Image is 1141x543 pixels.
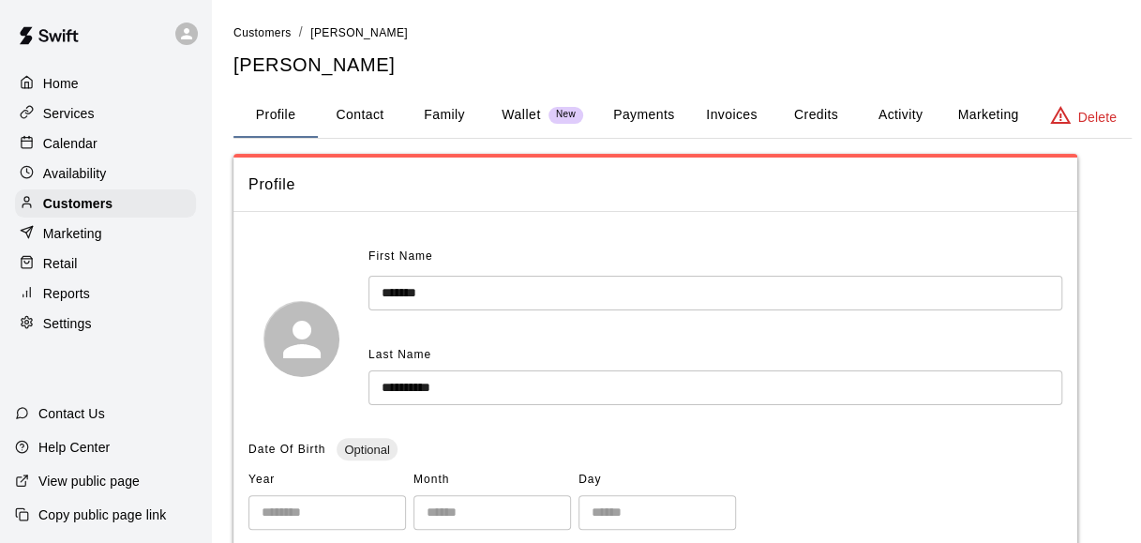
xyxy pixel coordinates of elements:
[233,53,1132,78] h5: [PERSON_NAME]
[233,93,318,138] button: Profile
[43,284,90,303] p: Reports
[43,194,113,213] p: Customers
[43,314,92,333] p: Settings
[310,26,408,39] span: [PERSON_NAME]
[413,465,571,495] span: Month
[15,159,196,188] a: Availability
[689,93,773,138] button: Invoices
[858,93,942,138] button: Activity
[248,465,406,495] span: Year
[773,93,858,138] button: Credits
[43,134,98,153] p: Calendar
[1078,108,1117,127] p: Delete
[43,164,107,183] p: Availability
[15,219,196,248] a: Marketing
[43,104,95,123] p: Services
[233,26,292,39] span: Customers
[43,74,79,93] p: Home
[248,443,325,456] span: Date Of Birth
[43,254,78,273] p: Retail
[248,173,1062,197] span: Profile
[38,438,110,457] p: Help Center
[38,404,105,423] p: Contact Us
[15,309,196,338] a: Settings
[15,279,196,308] a: Reports
[337,443,397,457] span: Optional
[15,69,196,98] a: Home
[942,93,1033,138] button: Marketing
[15,249,196,278] a: Retail
[15,99,196,128] a: Services
[368,348,431,361] span: Last Name
[578,465,736,495] span: Day
[318,93,402,138] button: Contact
[368,242,433,272] span: First Name
[38,472,140,490] p: View public page
[15,189,196,218] a: Customers
[38,505,166,524] p: Copy public page link
[502,105,541,125] p: Wallet
[43,224,102,243] p: Marketing
[598,93,689,138] button: Payments
[233,93,1132,138] div: basic tabs example
[548,109,583,121] span: New
[402,93,487,138] button: Family
[299,23,303,42] li: /
[233,23,1132,43] nav: breadcrumb
[233,24,292,39] a: Customers
[15,129,196,158] a: Calendar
